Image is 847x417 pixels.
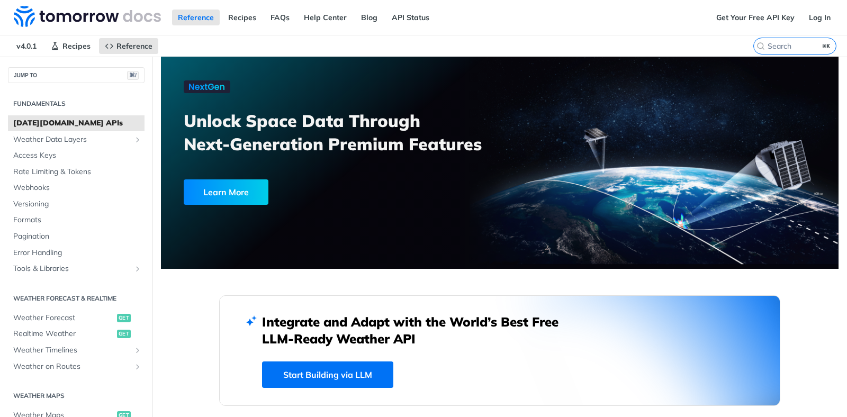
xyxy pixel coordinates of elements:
a: Pagination [8,229,145,244]
button: Show subpages for Tools & Libraries [133,265,142,273]
h2: Weather Maps [8,391,145,401]
a: FAQs [265,10,295,25]
span: Weather on Routes [13,361,131,372]
a: Log In [803,10,836,25]
a: Formats [8,212,145,228]
h2: Integrate and Adapt with the World’s Best Free LLM-Ready Weather API [262,313,574,347]
a: API Status [386,10,435,25]
a: Webhooks [8,180,145,196]
h2: Fundamentals [8,99,145,108]
svg: Search [756,42,765,50]
span: Realtime Weather [13,329,114,339]
a: Realtime Weatherget [8,326,145,342]
span: Formats [13,215,142,225]
a: Help Center [298,10,353,25]
a: Error Handling [8,245,145,261]
a: Versioning [8,196,145,212]
a: Weather TimelinesShow subpages for Weather Timelines [8,342,145,358]
button: Show subpages for Weather Data Layers [133,135,142,144]
button: JUMP TO⌘/ [8,67,145,83]
a: Weather Data LayersShow subpages for Weather Data Layers [8,132,145,148]
a: Start Building via LLM [262,361,393,388]
span: Recipes [62,41,91,51]
a: Get Your Free API Key [710,10,800,25]
span: Tools & Libraries [13,264,131,274]
div: Learn More [184,179,268,205]
a: Access Keys [8,148,145,164]
img: Tomorrow.io Weather API Docs [14,6,161,27]
span: get [117,330,131,338]
span: Access Keys [13,150,142,161]
img: NextGen [184,80,230,93]
kbd: ⌘K [820,41,833,51]
span: Error Handling [13,248,142,258]
span: Reference [116,41,152,51]
a: Blog [355,10,383,25]
a: Rate Limiting & Tokens [8,164,145,180]
span: Weather Forecast [13,313,114,323]
a: Weather Forecastget [8,310,145,326]
span: Weather Data Layers [13,134,131,145]
span: v4.0.1 [11,38,42,54]
button: Show subpages for Weather on Routes [133,362,142,371]
h3: Unlock Space Data Through Next-Generation Premium Features [184,109,511,156]
a: Recipes [45,38,96,54]
span: Webhooks [13,183,142,193]
a: Tools & LibrariesShow subpages for Tools & Libraries [8,261,145,277]
span: Weather Timelines [13,345,131,356]
span: Rate Limiting & Tokens [13,167,142,177]
span: get [117,314,131,322]
a: Weather on RoutesShow subpages for Weather on Routes [8,359,145,375]
a: Recipes [222,10,262,25]
a: Reference [99,38,158,54]
span: ⌘/ [127,71,139,80]
a: [DATE][DOMAIN_NAME] APIs [8,115,145,131]
a: Reference [172,10,220,25]
span: [DATE][DOMAIN_NAME] APIs [13,118,142,129]
span: Versioning [13,199,142,210]
a: Learn More [184,179,446,205]
h2: Weather Forecast & realtime [8,294,145,303]
span: Pagination [13,231,142,242]
button: Show subpages for Weather Timelines [133,346,142,355]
